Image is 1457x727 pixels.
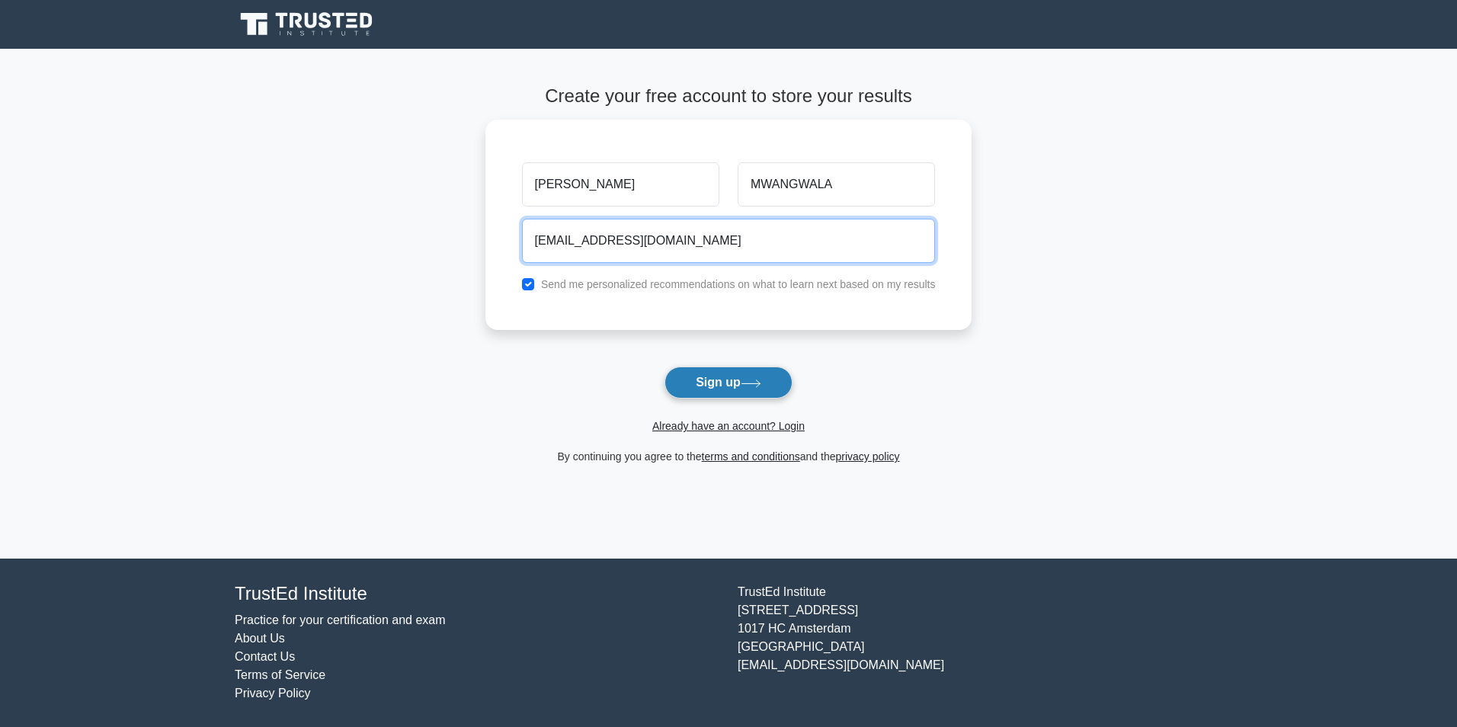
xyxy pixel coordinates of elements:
[652,420,805,432] a: Already have an account? Login
[485,85,972,107] h4: Create your free account to store your results
[738,162,935,207] input: Last name
[522,162,719,207] input: First name
[664,367,793,399] button: Sign up
[235,583,719,605] h4: TrustEd Institute
[476,447,981,466] div: By continuing you agree to the and the
[728,583,1231,703] div: TrustEd Institute [STREET_ADDRESS] 1017 HC Amsterdam [GEOGRAPHIC_DATA] [EMAIL_ADDRESS][DOMAIN_NAME]
[235,687,311,700] a: Privacy Policy
[235,613,446,626] a: Practice for your certification and exam
[836,450,900,463] a: privacy policy
[522,219,936,263] input: Email
[235,632,285,645] a: About Us
[235,668,325,681] a: Terms of Service
[702,450,800,463] a: terms and conditions
[541,278,936,290] label: Send me personalized recommendations on what to learn next based on my results
[235,650,295,663] a: Contact Us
